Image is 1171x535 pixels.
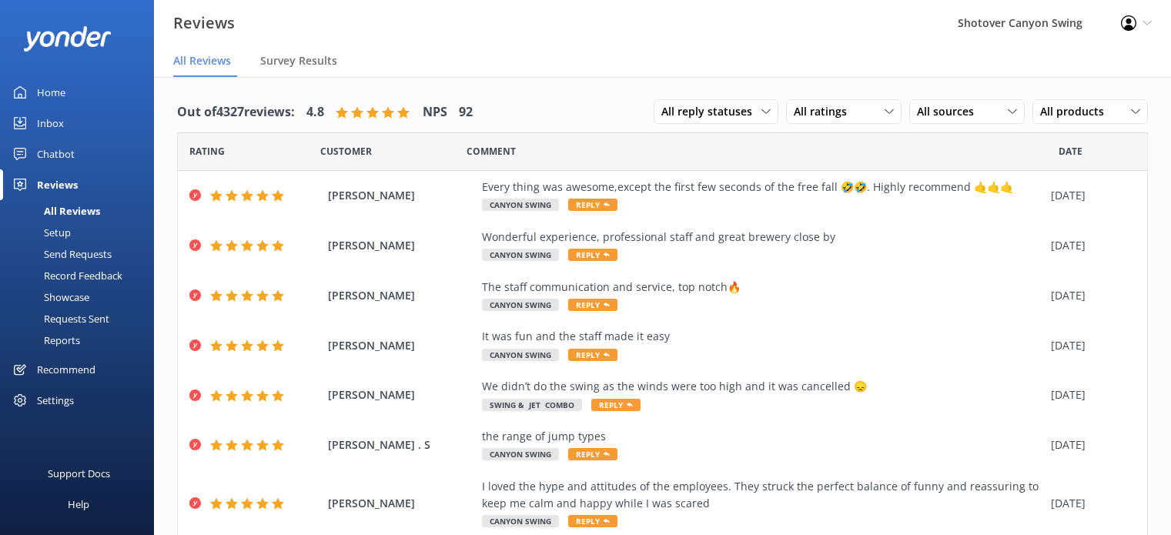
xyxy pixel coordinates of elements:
span: [PERSON_NAME] . S [328,436,474,453]
h3: Reviews [173,11,235,35]
span: Swing & Jet Combo [482,399,582,411]
div: Wonderful experience, professional staff and great brewery close by [482,229,1043,246]
div: It was fun and the staff made it easy [482,328,1043,345]
span: [PERSON_NAME] [328,237,474,254]
span: Reply [568,199,617,211]
span: All reply statuses [661,103,761,120]
span: Reply [568,448,617,460]
span: Reply [591,399,641,411]
span: Survey Results [260,53,337,69]
div: [DATE] [1051,386,1128,403]
div: [DATE] [1051,237,1128,254]
div: Help [68,489,89,520]
span: All products [1040,103,1113,120]
span: [PERSON_NAME] [328,187,474,204]
span: All sources [917,103,983,120]
div: [DATE] [1051,287,1128,304]
span: Canyon Swing [482,249,559,261]
div: Home [37,77,65,108]
div: Reports [9,329,80,351]
div: The staff communication and service, top notch🔥 [482,279,1043,296]
div: Chatbot [37,139,75,169]
a: Requests Sent [9,308,154,329]
span: Reply [568,515,617,527]
h4: NPS [423,102,447,122]
span: All Reviews [173,53,231,69]
div: Recommend [37,354,95,385]
h4: Out of 4327 reviews: [177,102,295,122]
span: Reply [568,349,617,361]
span: Date [1059,144,1082,159]
div: Every thing was awesome,except the first few seconds of the free fall 🤣🤣. Highly recommend 🤙🤙🤙 [482,179,1043,196]
span: Canyon Swing [482,349,559,361]
span: Question [467,144,516,159]
div: [DATE] [1051,436,1128,453]
div: Requests Sent [9,308,109,329]
img: yonder-white-logo.png [23,26,112,52]
div: [DATE] [1051,337,1128,354]
h4: 4.8 [306,102,324,122]
span: Canyon Swing [482,199,559,211]
a: Send Requests [9,243,154,265]
div: Settings [37,385,74,416]
a: All Reviews [9,200,154,222]
span: [PERSON_NAME] [328,337,474,354]
div: All Reviews [9,200,100,222]
div: I loved the hype and attitudes of the employees. They struck the perfect balance of funny and rea... [482,478,1043,513]
div: Record Feedback [9,265,122,286]
span: Canyon Swing [482,448,559,460]
span: Canyon Swing [482,515,559,527]
div: Send Requests [9,243,112,265]
div: [DATE] [1051,187,1128,204]
a: Setup [9,222,154,243]
span: [PERSON_NAME] [328,287,474,304]
h4: 92 [459,102,473,122]
span: Reply [568,249,617,261]
div: Reviews [37,169,78,200]
span: Date [320,144,372,159]
span: Date [189,144,225,159]
a: Reports [9,329,154,351]
div: the range of jump types [482,428,1043,445]
span: Reply [568,299,617,311]
a: Record Feedback [9,265,154,286]
a: Showcase [9,286,154,308]
div: Support Docs [48,458,110,489]
span: Canyon Swing [482,299,559,311]
div: We didn’t do the swing as the winds were too high and it was cancelled 😞 [482,378,1043,395]
span: [PERSON_NAME] [328,386,474,403]
div: [DATE] [1051,495,1128,512]
span: All ratings [794,103,856,120]
div: Inbox [37,108,64,139]
div: Showcase [9,286,89,308]
span: [PERSON_NAME] [328,495,474,512]
div: Setup [9,222,71,243]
